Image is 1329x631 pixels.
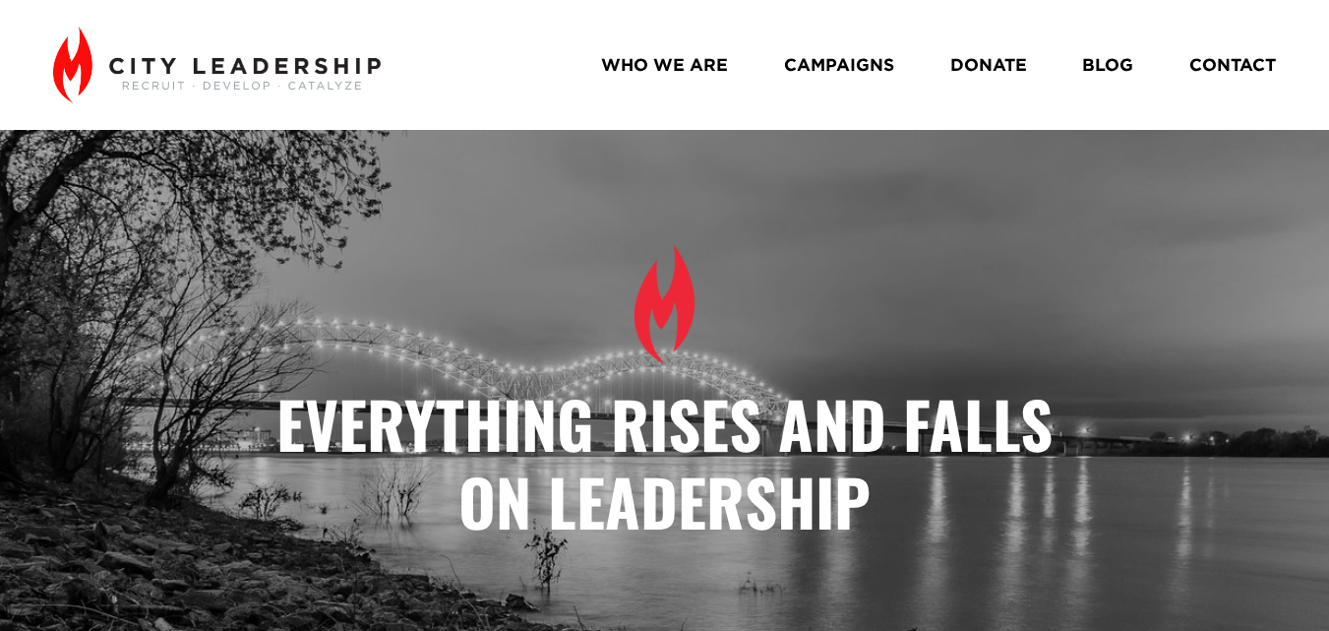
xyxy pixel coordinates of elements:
[601,47,728,82] a: WHO WE ARE
[784,47,894,82] a: CAMPAIGNS
[1189,47,1276,82] a: CONTACT
[276,376,1069,549] strong: Everything Rises and Falls on Leadership
[950,47,1027,82] a: DONATE
[1082,47,1133,82] a: BLOG
[53,27,381,103] img: City Leadership - Recruit. Develop. Catalyze.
